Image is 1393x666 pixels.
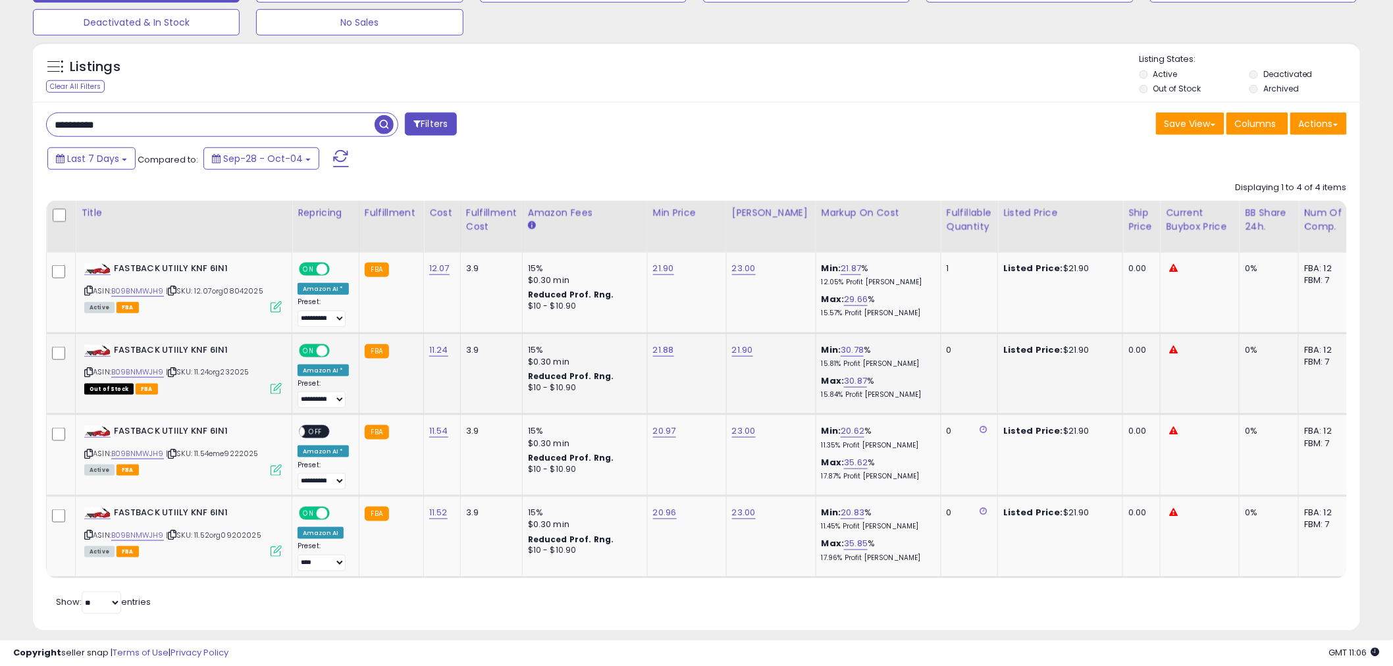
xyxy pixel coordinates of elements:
div: Fulfillment Cost [466,206,517,234]
div: % [822,344,931,369]
p: 15.84% Profit [PERSON_NAME] [822,390,931,399]
a: B09BNMWJH9 [111,530,164,541]
a: 23.00 [732,424,756,438]
div: ASIN: [84,344,282,393]
span: Last 7 Days [67,152,119,165]
a: 20.97 [653,424,676,438]
a: 20.96 [653,506,677,519]
a: B09BNMWJH9 [111,448,164,459]
p: 17.96% Profit [PERSON_NAME] [822,553,931,563]
img: 31dV4Tl82KL._SL40_.jpg [84,345,111,356]
div: Amazon AI * [298,446,349,457]
span: Show: entries [56,596,151,608]
b: Min: [822,506,841,519]
p: 15.81% Profit [PERSON_NAME] [822,359,931,369]
div: $10 - $10.90 [528,545,637,556]
span: | SKU: 12.07org08042025 [166,286,263,296]
div: 15% [528,425,637,437]
span: ON [300,264,317,275]
b: Reduced Prof. Rng. [528,371,614,382]
div: Preset: [298,542,349,571]
div: FBA: 12 [1304,507,1348,519]
div: ASIN: [84,263,282,311]
div: 0% [1245,263,1288,274]
div: 0% [1245,425,1288,437]
span: | SKU: 11.24org232025 [166,367,250,377]
button: Save View [1156,113,1224,135]
a: 23.00 [732,262,756,275]
span: Columns [1235,117,1276,130]
span: FBA [136,384,158,395]
span: FBA [117,302,139,313]
div: 15% [528,507,637,519]
button: Filters [405,113,456,136]
b: FASTBACK UTIILY KNF 6IN1 [114,344,274,360]
span: ON [300,508,317,519]
div: FBM: 7 [1304,519,1348,530]
span: OFF [305,426,326,438]
a: B09BNMWJH9 [111,367,164,378]
div: FBM: 7 [1304,274,1348,286]
img: 31dV4Tl82KL._SL40_.jpg [84,507,111,519]
b: Max: [822,374,845,387]
b: Reduced Prof. Rng. [528,289,614,300]
div: Listed Price [1003,206,1117,220]
div: 0 [947,425,987,437]
div: Current Buybox Price [1166,206,1234,234]
img: 31dV4Tl82KL._SL40_.jpg [84,426,111,437]
div: $0.30 min [528,274,637,286]
a: 29.66 [844,293,868,306]
a: 20.83 [841,506,864,519]
div: Amazon AI * [298,365,349,376]
b: Reduced Prof. Rng. [528,534,614,545]
div: FBA: 12 [1304,344,1348,356]
b: Max: [822,293,845,305]
div: ASIN: [84,507,282,555]
a: 35.85 [844,537,868,550]
div: Preset: [298,379,349,409]
div: Displaying 1 to 4 of 4 items [1236,182,1347,194]
div: 0.00 [1128,425,1150,437]
div: seller snap | | [13,647,228,659]
span: All listings currently available for purchase on Amazon [84,302,115,313]
div: 1 [947,263,987,274]
div: $21.90 [1003,425,1113,437]
a: Privacy Policy [171,646,228,659]
a: 35.62 [844,456,868,469]
span: | SKU: 11.54eme9222025 [166,448,259,459]
b: Max: [822,456,845,469]
span: | SKU: 11.52org09202025 [166,530,261,540]
b: Listed Price: [1003,262,1063,274]
b: Listed Price: [1003,424,1063,437]
span: Sep-28 - Oct-04 [223,152,303,165]
div: $10 - $10.90 [528,464,637,475]
div: 3.9 [466,263,512,274]
b: Min: [822,344,841,356]
span: OFF [328,508,349,519]
h5: Listings [70,58,120,76]
div: Ship Price [1128,206,1155,234]
div: 3.9 [466,507,512,519]
small: FBA [365,263,389,277]
b: Reduced Prof. Rng. [528,452,614,463]
b: Min: [822,424,841,437]
a: 20.62 [841,424,864,438]
span: All listings that are currently out of stock and unavailable for purchase on Amazon [84,384,134,395]
label: Active [1153,68,1178,80]
a: 30.78 [841,344,864,357]
div: % [822,507,931,531]
div: 15% [528,263,637,274]
div: % [822,263,931,287]
button: Columns [1226,113,1288,135]
div: FBA: 12 [1304,425,1348,437]
button: Actions [1290,113,1347,135]
div: $10 - $10.90 [528,301,637,312]
div: ASIN: [84,425,282,474]
div: 0% [1245,344,1288,356]
button: Sep-28 - Oct-04 [203,147,319,170]
div: % [822,538,931,562]
div: Clear All Filters [46,80,105,93]
div: FBA: 12 [1304,263,1348,274]
div: Amazon AI [298,527,344,539]
a: Terms of Use [113,646,169,659]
